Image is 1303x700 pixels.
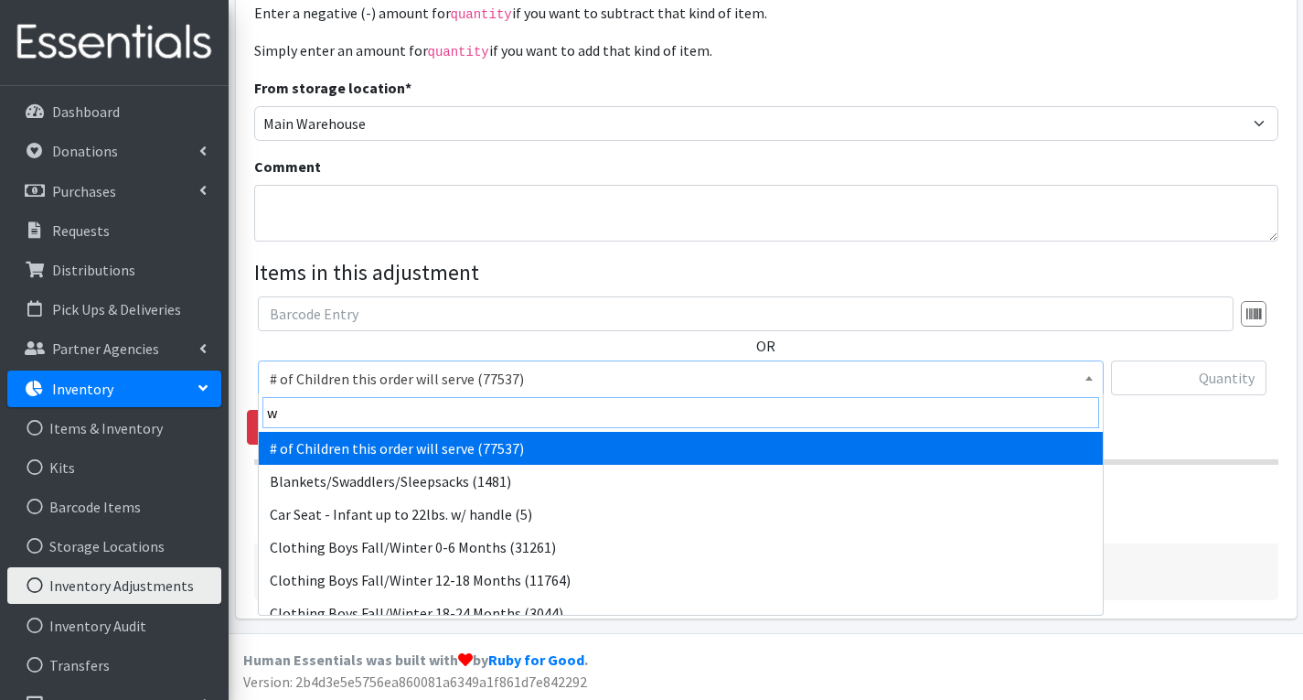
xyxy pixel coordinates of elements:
p: Inventory [52,380,113,398]
li: Clothing Boys Fall/Winter 12-18 Months (11764) [259,564,1103,597]
p: Purchases [52,182,116,200]
a: Kits [7,449,221,486]
input: Barcode Entry [258,296,1234,331]
a: Inventory Audit [7,608,221,644]
input: Quantity [1111,361,1266,395]
li: Clothing Boys Fall/Winter 0-6 Months (31261) [259,531,1103,564]
p: Dashboard [52,102,120,121]
a: Remove [247,410,338,445]
p: Requests [52,221,110,240]
p: Partner Agencies [52,339,159,358]
a: Pick Ups & Deliveries [7,291,221,328]
p: Simply enter an amount for if you want to add that kind of item. [254,39,1278,62]
a: Storage Locations [7,528,221,565]
p: Enter a negative (-) amount for if you want to subtract that kind of item. [254,2,1278,25]
a: Inventory [7,371,221,407]
a: Partner Agencies [7,330,221,367]
a: Ruby for Good [488,651,584,669]
li: Car Seat - Infant up to 22lbs. w/ handle (5) [259,498,1103,531]
a: Dashboard [7,93,221,130]
strong: Human Essentials was built with by . [243,651,588,669]
span: # of Children this order will serve (77537) [270,366,1092,392]
code: quantity [451,7,512,22]
abbr: required [405,79,411,97]
legend: Items in this adjustment [254,256,1278,289]
a: Purchases [7,173,221,210]
p: Donations [52,142,118,160]
li: # of Children this order will serve (77537) [259,432,1103,465]
a: Barcode Items [7,489,221,525]
a: Items & Inventory [7,410,221,447]
a: Requests [7,212,221,249]
p: Pick Ups & Deliveries [52,300,181,318]
a: Donations [7,133,221,169]
a: Transfers [7,647,221,684]
span: # of Children this order will serve (77537) [258,361,1104,395]
label: Comment [254,156,321,178]
p: Distributions [52,261,135,279]
a: Distributions [7,252,221,288]
span: Version: 2b4d3e5e5756ea860081a6349a1f861d7e842292 [243,673,587,691]
label: OR [756,335,775,357]
li: Clothing Boys Fall/Winter 18-24 Months (3044) [259,597,1103,630]
li: Blankets/Swaddlers/Sleepsacks (1481) [259,465,1103,498]
label: From storage location [254,77,411,99]
img: HumanEssentials [7,12,221,73]
code: quantity [428,45,489,59]
a: Inventory Adjustments [7,567,221,604]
